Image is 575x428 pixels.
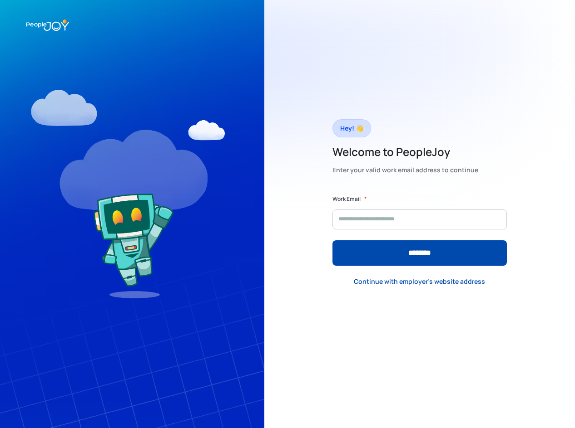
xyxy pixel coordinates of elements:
[332,145,478,159] h2: Welcome to PeopleJoy
[347,272,492,291] a: Continue with employer's website address
[332,195,361,204] label: Work Email
[354,277,485,286] div: Continue with employer's website address
[332,195,507,266] form: Form
[340,122,363,135] div: Hey! 👋
[332,164,478,176] div: Enter your valid work email address to continue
